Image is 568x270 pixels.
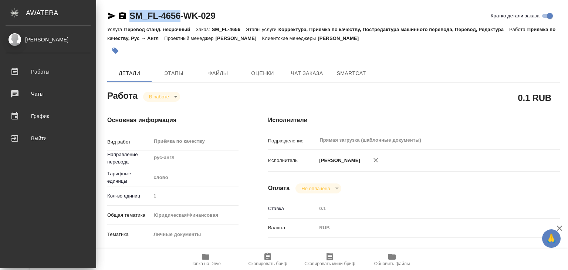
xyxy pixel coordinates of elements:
[237,249,299,270] button: Скопировать бриф
[248,261,287,266] span: Скопировать бриф
[6,88,91,99] div: Чаты
[299,249,361,270] button: Скопировать мини-бриф
[26,6,96,20] div: AWATERA
[545,231,558,246] span: 🙏
[6,133,91,144] div: Выйти
[245,69,280,78] span: Оценки
[317,222,535,234] div: RUB
[107,88,138,102] h2: Работа
[107,116,239,125] h4: Основная информация
[374,261,410,266] span: Обновить файлы
[2,129,94,148] a: Выйти
[268,157,317,164] p: Исполнитель
[107,212,151,219] p: Общая тематика
[317,203,535,214] input: Пустое поле
[318,36,364,41] p: [PERSON_NAME]
[334,69,369,78] span: SmartCat
[107,170,151,185] p: Тарифные единицы
[107,151,151,166] p: Направление перевода
[156,69,192,78] span: Этапы
[268,184,290,193] h4: Оплата
[129,11,216,21] a: SM_FL-4656-WK-029
[2,63,94,81] a: Работы
[268,137,317,145] p: Подразделение
[112,69,147,78] span: Детали
[278,27,509,32] p: Корректура, Приёмка по качеству, Постредактура машинного перевода, Перевод, Редактура
[361,249,423,270] button: Обновить файлы
[6,36,91,44] div: [PERSON_NAME]
[268,224,317,232] p: Валюта
[2,85,94,103] a: Чаты
[299,185,332,192] button: Не оплачена
[151,171,238,184] div: слово
[124,27,196,32] p: Перевод станд. несрочный
[107,192,151,200] p: Кол-во единиц
[2,107,94,125] a: График
[317,157,360,164] p: [PERSON_NAME]
[200,69,236,78] span: Файлы
[107,27,124,32] p: Услуга
[368,152,384,168] button: Удалить исполнителя
[151,228,238,241] div: Личные документы
[542,229,561,248] button: 🙏
[6,111,91,122] div: График
[491,12,540,20] span: Кратко детали заказа
[196,27,212,32] p: Заказ:
[295,183,341,193] div: В работе
[268,116,560,125] h4: Исполнители
[151,209,238,222] div: Юридическая/Финансовая
[107,138,151,146] p: Вид работ
[151,190,238,201] input: Пустое поле
[289,69,325,78] span: Чат заказа
[107,43,124,59] button: Добавить тэг
[212,27,246,32] p: SM_FL-4656
[262,36,318,41] p: Клиентские менеджеры
[518,91,551,104] h2: 0.1 RUB
[118,11,127,20] button: Скопировать ссылку
[509,27,527,32] p: Работа
[246,27,278,32] p: Этапы услуги
[190,261,221,266] span: Папка на Drive
[268,205,317,212] p: Ставка
[164,36,215,41] p: Проектный менеджер
[175,249,237,270] button: Папка на Drive
[107,231,151,238] p: Тематика
[107,11,116,20] button: Скопировать ссылку для ЯМессенджера
[304,261,355,266] span: Скопировать мини-бриф
[216,36,262,41] p: [PERSON_NAME]
[6,66,91,77] div: Работы
[147,94,171,100] button: В работе
[143,92,180,102] div: В работе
